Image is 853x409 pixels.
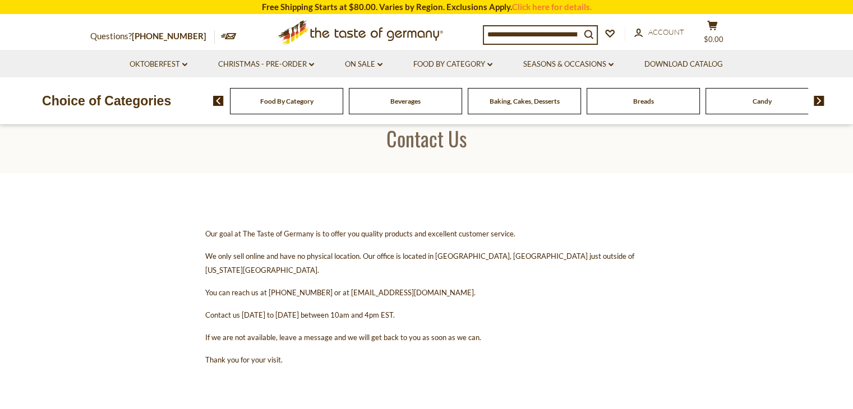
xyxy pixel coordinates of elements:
[218,58,314,71] a: Christmas - PRE-ORDER
[205,355,283,364] span: Thank you for your visit.
[523,58,614,71] a: Seasons & Occasions
[260,97,313,105] a: Food By Category
[345,58,382,71] a: On Sale
[633,97,654,105] a: Breads
[205,252,634,275] span: We only sell online and have no physical location. Our office is located in [GEOGRAPHIC_DATA], [G...
[35,126,818,151] h1: Contact Us
[213,96,224,106] img: previous arrow
[205,333,481,342] span: If we are not available, leave a message and we will get back to you as soon as we can.
[413,58,492,71] a: Food By Category
[644,58,723,71] a: Download Catalog
[390,97,421,105] a: Beverages
[753,97,772,105] a: Candy
[90,29,215,44] p: Questions?
[205,288,476,297] span: You can reach us at [PHONE_NUMBER] or at [EMAIL_ADDRESS][DOMAIN_NAME].
[205,310,395,319] span: Contact us [DATE] to [DATE] between 10am and 4pm EST.
[696,20,730,48] button: $0.00
[130,58,187,71] a: Oktoberfest
[205,229,515,238] span: Our goal at The Taste of Germany is to offer you quality products and excellent customer service.
[132,31,206,41] a: [PHONE_NUMBER]
[634,26,684,39] a: Account
[512,2,592,12] a: Click here for details.
[648,27,684,36] span: Account
[704,35,723,44] span: $0.00
[814,96,824,106] img: next arrow
[490,97,560,105] a: Baking, Cakes, Desserts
